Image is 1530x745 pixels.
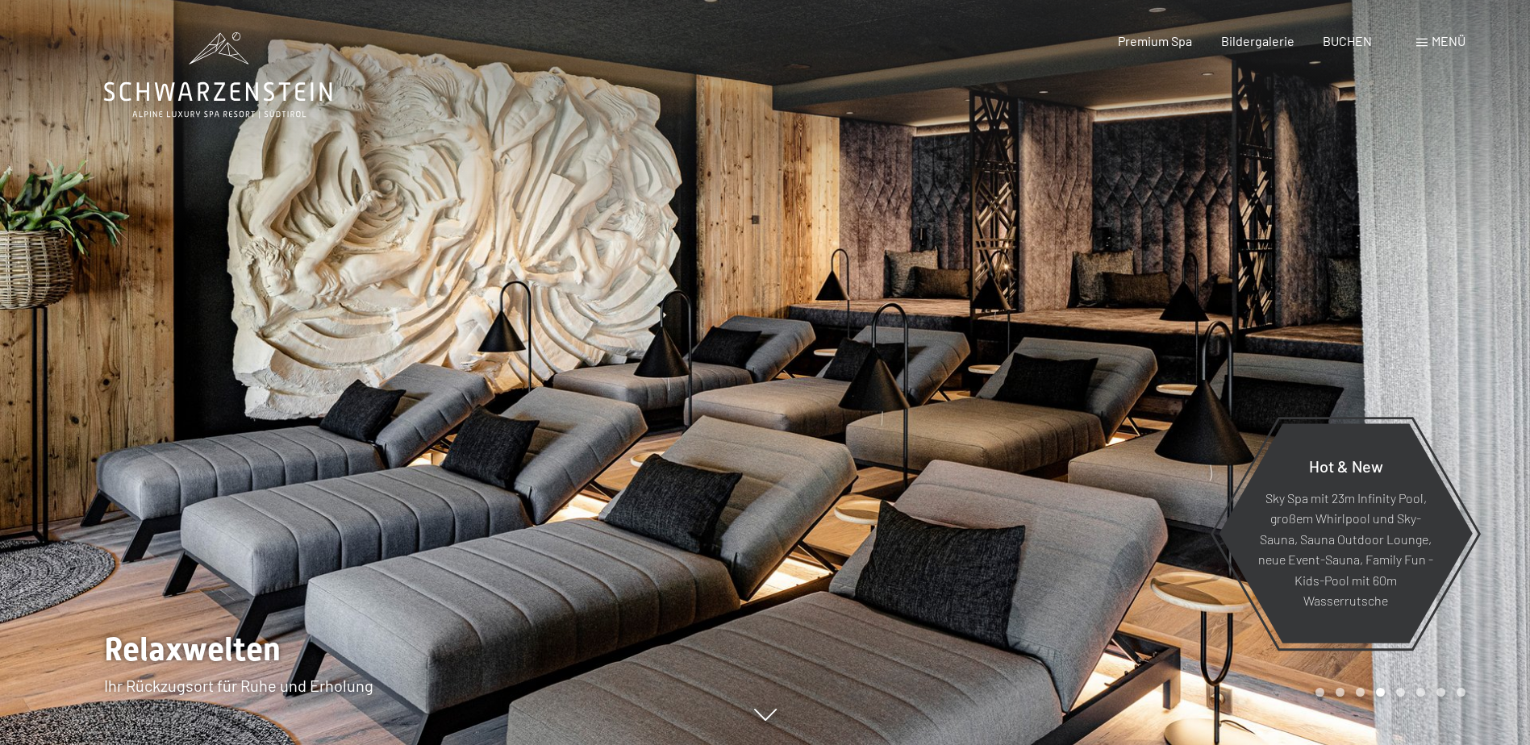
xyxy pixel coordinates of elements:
[1396,688,1405,697] div: Carousel Page 5
[1356,688,1365,697] div: Carousel Page 3
[1315,688,1324,697] div: Carousel Page 1
[1436,688,1445,697] div: Carousel Page 7
[1432,33,1465,48] span: Menü
[1258,487,1433,611] p: Sky Spa mit 23m Infinity Pool, großem Whirlpool und Sky-Sauna, Sauna Outdoor Lounge, neue Event-S...
[1310,688,1465,697] div: Carousel Pagination
[1336,688,1344,697] div: Carousel Page 2
[1323,33,1372,48] a: BUCHEN
[1218,422,1474,644] a: Hot & New Sky Spa mit 23m Infinity Pool, großem Whirlpool und Sky-Sauna, Sauna Outdoor Lounge, ne...
[1416,688,1425,697] div: Carousel Page 6
[1221,33,1294,48] a: Bildergalerie
[1457,688,1465,697] div: Carousel Page 8
[1118,33,1192,48] a: Premium Spa
[1376,688,1385,697] div: Carousel Page 4 (Current Slide)
[1309,456,1383,475] span: Hot & New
